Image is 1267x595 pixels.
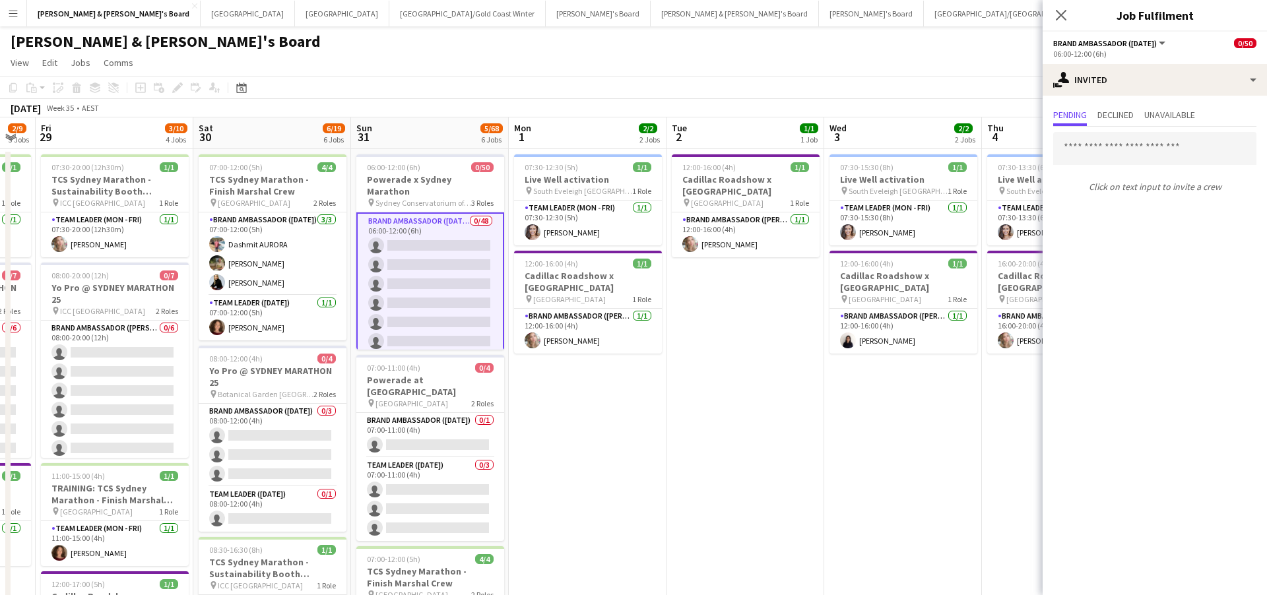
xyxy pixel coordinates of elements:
span: ICC [GEOGRAPHIC_DATA] [218,580,303,590]
h1: [PERSON_NAME] & [PERSON_NAME]'s Board [11,32,321,51]
p: Click on text input to invite a crew [1043,175,1267,198]
h3: Live Well activation [987,173,1135,185]
div: 4 Jobs [166,135,187,144]
span: 07:30-12:30 (5h) [525,162,578,172]
button: [PERSON_NAME]'s Board [546,1,651,26]
span: 0/50 [471,162,494,172]
span: ICC [GEOGRAPHIC_DATA] [60,198,145,208]
h3: Cadillac Roadshow x [GEOGRAPHIC_DATA] [829,270,977,294]
app-card-role: Team Leader ([DATE])0/108:00-12:00 (4h) [199,487,346,532]
span: South Eveleigh [GEOGRAPHIC_DATA] [533,186,632,196]
h3: TRAINING: TCS Sydney Marathon - Finish Marshal Crew [41,482,189,506]
span: [GEOGRAPHIC_DATA] [691,198,763,208]
span: 07:30-13:30 (6h) [998,162,1051,172]
span: Tue [672,122,687,134]
span: Week 35 [44,103,77,113]
span: 1/1 [948,162,967,172]
div: 12:00-16:00 (4h)1/1Cadillac Roadshow x [GEOGRAPHIC_DATA] [GEOGRAPHIC_DATA]1 RoleBrand Ambassador ... [829,251,977,354]
span: 12:00-16:00 (4h) [840,259,893,268]
app-card-role: Team Leader (Mon - Fri)1/107:30-12:30 (5h)[PERSON_NAME] [514,201,662,245]
span: Edit [42,57,57,69]
h3: Job Fulfilment [1043,7,1267,24]
h3: Powerade at [GEOGRAPHIC_DATA] [356,374,504,398]
span: 29 [39,129,51,144]
a: Edit [37,54,63,71]
h3: Yo Pro @ SYDNEY MARATHON 25 [199,365,346,389]
span: 06:00-12:00 (6h) [367,162,420,172]
div: 12:00-16:00 (4h)1/1Cadillac Roadshow x [GEOGRAPHIC_DATA] [GEOGRAPHIC_DATA]1 RoleBrand Ambassador ... [514,251,662,354]
h3: Live Well activation [514,173,662,185]
app-job-card: 06:00-12:00 (6h)0/50Powerade x Sydney Marathon Sydney Conservatorium of Music3 RolesBrand Ambassa... [356,154,504,350]
div: 08:00-12:00 (4h)0/4Yo Pro @ SYDNEY MARATHON 25 Botanical Garden [GEOGRAPHIC_DATA]2 RolesBrand Amb... [199,346,346,532]
span: 2/2 [954,123,973,133]
div: 6 Jobs [481,135,502,144]
app-job-card: 11:00-15:00 (4h)1/1TRAINING: TCS Sydney Marathon - Finish Marshal Crew [GEOGRAPHIC_DATA]1 RoleTea... [41,463,189,566]
span: 3 [828,129,847,144]
span: 0/4 [317,354,336,363]
span: South Eveleigh [GEOGRAPHIC_DATA] [849,186,948,196]
span: [GEOGRAPHIC_DATA] [1006,294,1079,304]
span: 07:30-20:00 (12h30m) [51,162,124,172]
span: 2/9 [8,123,26,133]
app-card-role: Team Leader (Mon - Fri)1/107:30-20:00 (12h30m)[PERSON_NAME] [41,212,189,257]
div: 06:00-12:00 (6h) [1053,49,1256,59]
span: View [11,57,29,69]
app-card-role: Team Leader (Mon - Fri)1/111:00-15:00 (4h)[PERSON_NAME] [41,521,189,566]
h3: Yo Pro @ SYDNEY MARATHON 25 [41,282,189,305]
span: 4 [985,129,1004,144]
span: 1/1 [317,545,336,555]
span: 0/4 [475,363,494,373]
span: [GEOGRAPHIC_DATA] [849,294,921,304]
h3: TCS Sydney Marathon - Finish Marshal Crew [356,565,504,589]
span: 07:00-11:00 (4h) [367,363,420,373]
app-job-card: 07:00-11:00 (4h)0/4Powerade at [GEOGRAPHIC_DATA] [GEOGRAPHIC_DATA]2 RolesBrand Ambassador ([DATE]... [356,355,504,541]
span: 2 Roles [156,306,178,316]
span: 1 Role [632,294,651,304]
h3: TCS Sydney Marathon - Sustainability Booth Support [41,173,189,197]
span: 07:00-12:00 (5h) [209,162,263,172]
app-job-card: 07:30-13:30 (6h)1/1Live Well activation South Eveleigh [GEOGRAPHIC_DATA]1 RoleTeam Leader (Mon - ... [987,154,1135,245]
span: 1/1 [791,162,809,172]
app-card-role: Brand Ambassador ([DATE])0/308:00-12:00 (4h) [199,404,346,487]
app-card-role: Brand Ambassador ([DATE])0/107:00-11:00 (4h) [356,413,504,458]
span: 16:00-20:00 (4h) [998,259,1051,268]
h3: Powerade x Sydney Marathon [356,173,504,197]
app-job-card: 16:00-20:00 (4h)1/1Cadillac Roadshow x [GEOGRAPHIC_DATA] [GEOGRAPHIC_DATA]1 RoleBrand Ambassador ... [987,251,1135,354]
app-card-role: Brand Ambassador ([PERSON_NAME])1/116:00-20:00 (4h)[PERSON_NAME] [987,309,1135,354]
h3: Cadillac Roadshow x [GEOGRAPHIC_DATA] [987,270,1135,294]
app-job-card: 07:30-20:00 (12h30m)1/1TCS Sydney Marathon - Sustainability Booth Support ICC [GEOGRAPHIC_DATA]1 ... [41,154,189,257]
div: 07:00-12:00 (5h)4/4TCS Sydney Marathon - Finish Marshal Crew [GEOGRAPHIC_DATA]2 RolesBrand Ambass... [199,154,346,340]
span: 1/1 [160,471,178,481]
span: 1 Role [159,507,178,517]
span: Thu [987,122,1004,134]
app-card-role: Team Leader (Mon - Fri)1/107:30-15:30 (8h)[PERSON_NAME] [829,201,977,245]
app-job-card: 07:30-15:30 (8h)1/1Live Well activation South Eveleigh [GEOGRAPHIC_DATA]1 RoleTeam Leader (Mon - ... [829,154,977,245]
span: Botanical Garden [GEOGRAPHIC_DATA] [218,389,313,399]
div: 2 Jobs [955,135,975,144]
span: Sun [356,122,372,134]
span: [GEOGRAPHIC_DATA] [533,294,606,304]
div: AEST [82,103,99,113]
span: Fri [41,122,51,134]
span: 1 Role [317,580,336,590]
span: Pending [1053,110,1087,119]
div: 08:00-20:00 (12h)0/7Yo Pro @ SYDNEY MARATHON 25 ICC [GEOGRAPHIC_DATA]2 RolesBrand Ambassador ([PE... [41,263,189,458]
span: [GEOGRAPHIC_DATA] [60,507,133,517]
app-card-role: Brand Ambassador ([PERSON_NAME])0/608:00-20:00 (12h) [41,321,189,461]
span: 1 [512,129,531,144]
span: 12:00-17:00 (5h) [51,579,105,589]
div: 2 Jobs [639,135,660,144]
div: 12:00-16:00 (4h)1/1Cadillac Roadshow x [GEOGRAPHIC_DATA] [GEOGRAPHIC_DATA]1 RoleBrand Ambassador ... [672,154,820,257]
span: 1/1 [160,162,178,172]
span: ICC [GEOGRAPHIC_DATA] [60,306,145,316]
div: Invited [1043,64,1267,96]
span: 5/68 [480,123,503,133]
span: 1/1 [800,123,818,133]
span: 4/4 [317,162,336,172]
span: 2 Roles [313,389,336,399]
app-job-card: 07:30-12:30 (5h)1/1Live Well activation South Eveleigh [GEOGRAPHIC_DATA]1 RoleTeam Leader (Mon - ... [514,154,662,245]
